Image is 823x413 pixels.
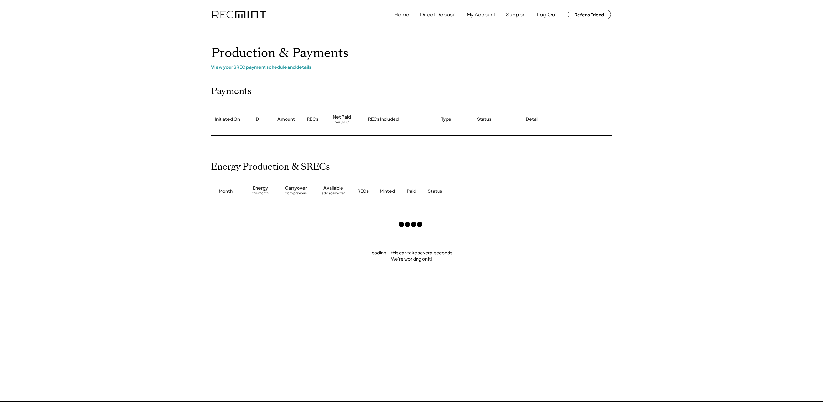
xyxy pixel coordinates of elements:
div: RECs [307,116,318,122]
div: Amount [277,116,295,122]
div: adds carryover [322,191,345,198]
div: Month [219,188,233,194]
div: Loading... this can take several seconds. We're working on it! [205,250,619,262]
div: Initiated On [215,116,240,122]
div: from previous [285,191,307,198]
button: Log Out [537,8,557,21]
button: Refer a Friend [568,10,611,19]
div: RECs [357,188,369,194]
div: Carryover [285,185,307,191]
div: per SREC [335,120,349,125]
div: Status [477,116,491,122]
div: Energy [253,185,268,191]
button: Support [506,8,526,21]
h2: Payments [211,86,252,97]
div: Minted [380,188,395,194]
img: recmint-logotype%403x.png [212,11,266,19]
div: Net Paid [333,114,351,120]
div: ID [254,116,259,122]
button: Home [394,8,409,21]
h1: Production & Payments [211,46,612,61]
div: Detail [526,116,538,122]
h2: Energy Production & SRECs [211,161,330,172]
button: My Account [467,8,495,21]
button: Direct Deposit [420,8,456,21]
div: RECs Included [368,116,399,122]
div: View your SREC payment schedule and details [211,64,612,70]
div: this month [252,191,269,198]
div: Status [428,188,538,194]
div: Type [441,116,451,122]
div: Paid [407,188,416,194]
div: Available [323,185,343,191]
